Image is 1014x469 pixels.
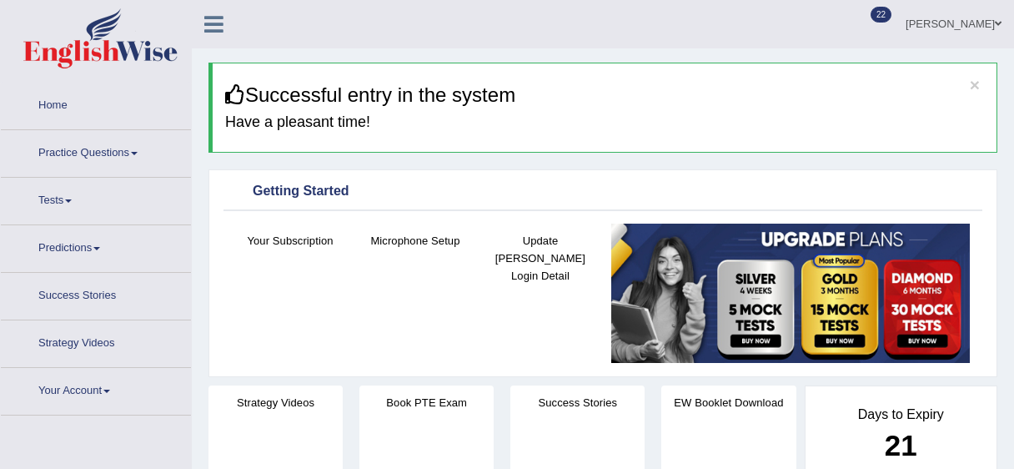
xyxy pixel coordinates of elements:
[1,225,191,267] a: Predictions
[1,320,191,362] a: Strategy Videos
[885,429,917,461] b: 21
[970,76,980,93] button: ×
[661,394,796,411] h4: EW Booklet Download
[1,83,191,124] a: Home
[361,232,469,250] h4: Microphone Setup
[510,394,645,411] h4: Success Stories
[824,407,979,422] h4: Days to Expiry
[1,368,191,410] a: Your Account
[871,7,891,23] span: 22
[486,232,595,285] h4: Update [PERSON_NAME] Login Detail
[236,232,344,250] h4: Your Subscription
[225,114,984,131] h4: Have a pleasant time!
[1,273,191,315] a: Success Stories
[1,178,191,219] a: Tests
[208,394,343,411] h4: Strategy Videos
[611,224,970,362] img: small5.jpg
[228,179,978,204] div: Getting Started
[359,394,494,411] h4: Book PTE Exam
[225,84,984,106] h3: Successful entry in the system
[1,130,191,172] a: Practice Questions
